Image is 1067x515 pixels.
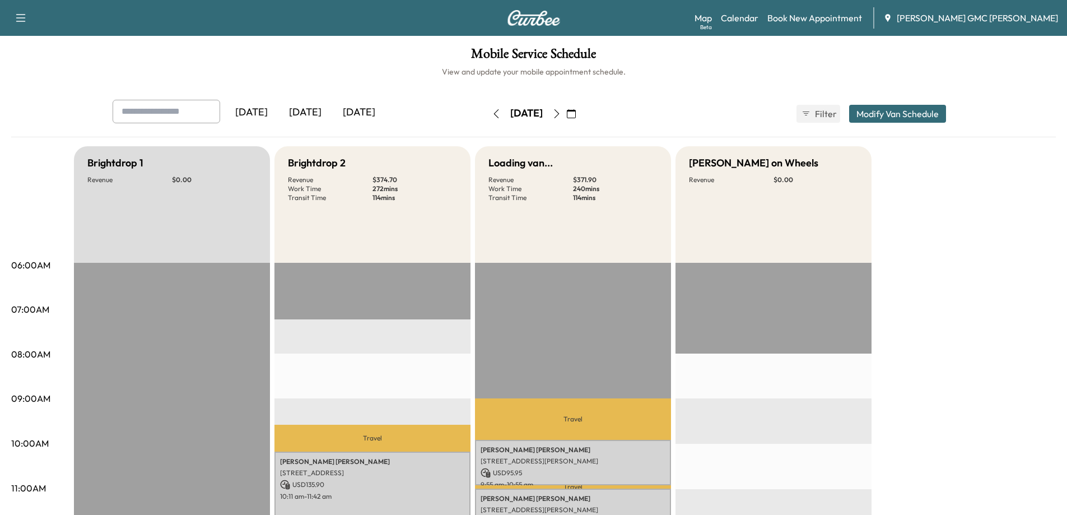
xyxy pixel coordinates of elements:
img: Curbee Logo [507,10,561,26]
div: [DATE] [278,100,332,126]
a: Calendar [721,11,758,25]
button: Modify Van Schedule [849,105,946,123]
p: 10:00AM [11,437,49,450]
button: Filter [796,105,840,123]
p: Work Time [488,184,573,193]
p: Work Time [288,184,372,193]
p: Travel [475,398,671,440]
p: Transit Time [488,193,573,202]
p: $ 371.90 [573,175,658,184]
h1: Mobile Service Schedule [11,47,1056,66]
span: [PERSON_NAME] GMC [PERSON_NAME] [897,11,1058,25]
h5: [PERSON_NAME] on Wheels [689,155,818,171]
p: 09:00AM [11,392,50,405]
p: 9:55 am - 10:55 am [481,480,665,489]
p: Travel [475,485,671,489]
p: $ 374.70 [372,175,457,184]
p: [PERSON_NAME] [PERSON_NAME] [481,494,665,503]
p: 08:00AM [11,347,50,361]
p: Revenue [288,175,372,184]
p: Travel [274,425,470,452]
span: Filter [815,107,835,120]
h5: Brightdrop 1 [87,155,143,171]
p: 11:00AM [11,481,46,495]
div: [DATE] [225,100,278,126]
h5: Loading van... [488,155,553,171]
h6: View and update your mobile appointment schedule. [11,66,1056,77]
p: [STREET_ADDRESS][PERSON_NAME] [481,505,665,514]
p: USD 95.95 [481,468,665,478]
p: $ 0.00 [774,175,858,184]
p: Revenue [488,175,573,184]
div: [DATE] [332,100,386,126]
p: Transit Time [288,193,372,202]
div: [DATE] [510,106,543,120]
p: 272 mins [372,184,457,193]
p: Revenue [689,175,774,184]
p: 06:00AM [11,258,50,272]
p: 114 mins [573,193,658,202]
p: Revenue [87,175,172,184]
p: $ 0.00 [172,175,257,184]
p: [PERSON_NAME] [PERSON_NAME] [280,457,465,466]
p: [STREET_ADDRESS] [280,468,465,477]
a: Book New Appointment [767,11,862,25]
p: 114 mins [372,193,457,202]
p: 07:00AM [11,303,49,316]
p: USD 135.90 [280,480,465,490]
p: [STREET_ADDRESS][PERSON_NAME] [481,457,665,466]
a: MapBeta [695,11,712,25]
p: 240 mins [573,184,658,193]
h5: Brightdrop 2 [288,155,346,171]
p: 10:11 am - 11:42 am [280,492,465,501]
div: Beta [700,23,712,31]
p: [PERSON_NAME] [PERSON_NAME] [481,446,665,454]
